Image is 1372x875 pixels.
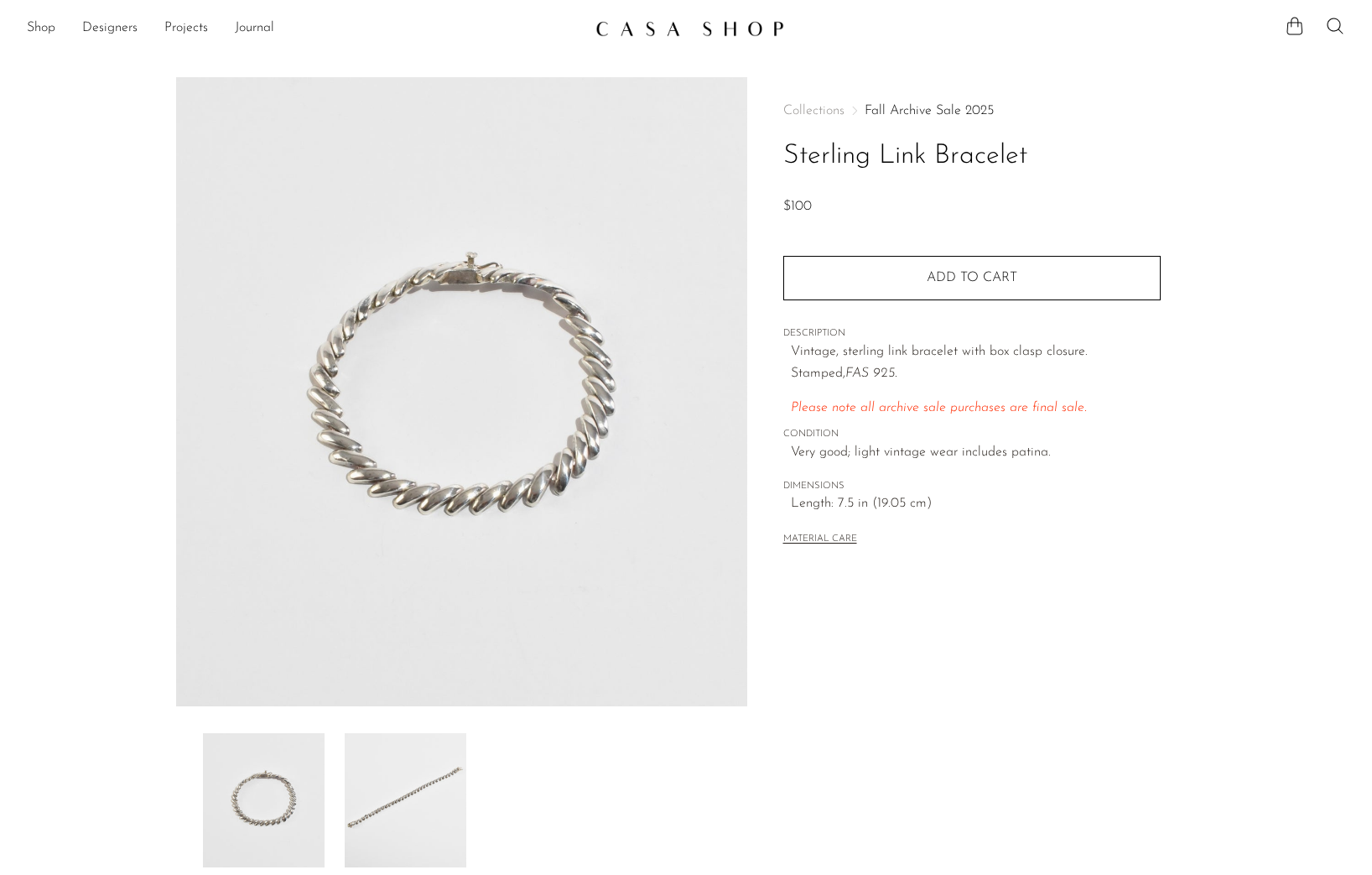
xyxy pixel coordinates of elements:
[27,18,55,39] a: Shop
[164,18,208,39] a: Projects
[865,104,994,117] a: Fall Archive Sale 2025
[791,401,1087,414] span: Please note all archive sale purchases are final sale.
[176,77,747,706] img: Sterling Link Bracelet
[783,104,845,117] span: Collections
[783,135,1161,178] h1: Sterling Link Bracelet
[783,104,1161,117] nav: Breadcrumbs
[791,493,1161,515] span: Length: 7.5 in (19.05 cm)
[235,18,274,39] a: Journal
[845,367,897,380] em: FAS 925.
[927,271,1017,284] span: Add to cart
[783,326,1161,341] span: DESCRIPTION
[783,479,1161,494] span: DIMENSIONS
[791,341,1161,384] p: Vintage, sterling link bracelet with box clasp closure. Stamped,
[203,733,325,867] img: Sterling Link Bracelet
[783,200,812,213] span: $100
[791,442,1161,464] span: Very good; light vintage wear includes patina.
[345,733,466,867] img: Sterling Link Bracelet
[27,14,582,43] ul: NEW HEADER MENU
[82,18,138,39] a: Designers
[783,534,857,546] button: MATERIAL CARE
[783,427,1161,442] span: CONDITION
[783,256,1161,299] button: Add to cart
[27,14,582,43] nav: Desktop navigation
